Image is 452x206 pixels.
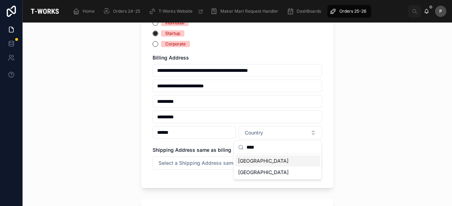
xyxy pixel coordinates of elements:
[147,5,207,18] a: T-Works Website
[339,8,366,14] span: Orders 25-26
[439,8,442,14] span: P
[153,156,322,170] button: Select Button
[245,129,263,136] span: Country
[153,147,231,153] span: Shipping Address same as biling
[159,8,192,14] span: T-Works Website
[83,8,95,14] span: Home
[165,41,186,47] div: Corporate
[297,8,321,14] span: DashBoards
[235,155,320,167] div: [GEOGRAPHIC_DATA]
[159,160,258,167] span: Select a Shipping Address same as biling
[327,5,371,18] a: Orders 25-26
[220,8,278,14] span: Maker Mart Request Handler
[153,55,189,61] span: Billing Address
[165,20,184,26] div: Individual
[239,126,322,139] button: Select Button
[113,8,140,14] span: Orders 24-25
[101,5,145,18] a: Orders 24-25
[234,154,321,179] div: Suggestions
[165,30,180,37] div: Startup
[67,4,408,19] div: scrollable content
[285,5,326,18] a: DashBoards
[208,5,283,18] a: Maker Mart Request Handler
[235,167,320,178] div: [GEOGRAPHIC_DATA]
[28,6,61,17] img: App logo
[71,5,100,18] a: Home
